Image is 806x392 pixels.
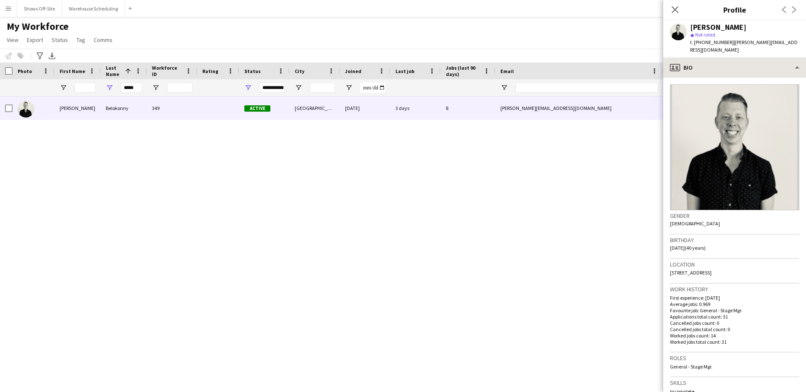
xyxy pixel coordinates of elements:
span: [DEMOGRAPHIC_DATA] [670,220,720,227]
h3: Roles [670,354,799,362]
div: 349 [147,97,197,120]
p: Applications total count: 31 [670,314,799,320]
input: First Name Filter Input [75,83,96,93]
span: t. [PHONE_NUMBER] [690,39,734,45]
span: Tag [76,36,85,44]
span: General - Stage Mgr. [670,363,712,370]
button: Open Filter Menu [295,84,302,91]
input: Joined Filter Input [360,83,385,93]
span: Comms [94,36,113,44]
app-action-btn: Advanced filters [35,51,45,61]
input: City Filter Input [310,83,335,93]
button: Open Filter Menu [500,84,508,91]
app-action-btn: Export XLSX [47,51,57,61]
a: Comms [90,34,116,45]
button: Open Filter Menu [60,84,67,91]
span: My Workforce [7,20,68,33]
span: Last Name [106,65,122,77]
span: City [295,68,304,74]
input: Workforce ID Filter Input [167,83,192,93]
button: Shows Off-Site [17,0,62,17]
span: View [7,36,18,44]
button: Open Filter Menu [106,84,113,91]
a: View [3,34,22,45]
span: Workforce ID [152,65,182,77]
h3: Work history [670,285,799,293]
div: [GEOGRAPHIC_DATA] [290,97,340,120]
a: Export [24,34,47,45]
span: Photo [18,68,32,74]
span: Email [500,68,514,74]
p: Cancelled jobs count: 0 [670,320,799,326]
div: 8 [441,97,495,120]
span: [STREET_ADDRESS] [670,269,712,276]
span: Not rated [695,31,715,38]
button: Open Filter Menu [345,84,353,91]
h3: Profile [663,4,806,15]
span: Status [52,36,68,44]
button: Open Filter Menu [152,84,160,91]
p: Favourite job: General - Stage Mgr. [670,307,799,314]
span: First Name [60,68,85,74]
div: [PERSON_NAME] [55,97,101,120]
h3: Birthday [670,236,799,244]
span: Status [244,68,261,74]
div: Bio [663,57,806,78]
div: 3 days [390,97,441,120]
img: Crew avatar or photo [670,84,799,210]
span: Last job [395,68,414,74]
div: Belokonny [101,97,147,120]
span: Active [244,105,270,112]
h3: Skills [670,379,799,387]
p: Average jobs: 0.969 [670,301,799,307]
img: Joshua Belokonny [18,101,34,118]
a: Tag [73,34,89,45]
h3: Location [670,261,799,268]
p: Worked jobs count: 14 [670,332,799,339]
input: Last Name Filter Input [121,83,142,93]
a: Status [48,34,71,45]
span: Jobs (last 90 days) [446,65,480,77]
input: Email Filter Input [516,83,658,93]
span: Rating [202,68,218,74]
span: [DATE] (40 years) [670,245,706,251]
div: [PERSON_NAME] [690,24,746,31]
p: First experience: [DATE] [670,295,799,301]
div: [PERSON_NAME][EMAIL_ADDRESS][DOMAIN_NAME] [495,97,663,120]
p: Worked jobs total count: 31 [670,339,799,345]
p: Cancelled jobs total count: 0 [670,326,799,332]
div: [DATE] [340,97,390,120]
span: Export [27,36,43,44]
button: Open Filter Menu [244,84,252,91]
button: Warehouse Scheduling [62,0,125,17]
h3: Gender [670,212,799,220]
span: Joined [345,68,361,74]
span: | [PERSON_NAME][EMAIL_ADDRESS][DOMAIN_NAME] [690,39,798,53]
